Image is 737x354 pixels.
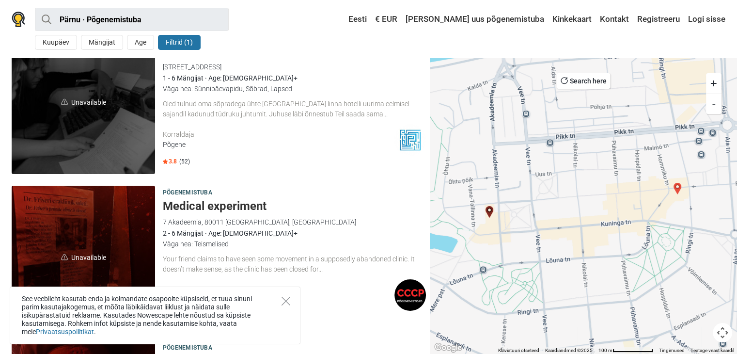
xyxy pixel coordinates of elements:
[498,347,539,354] button: Klaviatuuri otseteed
[158,35,201,50] button: Filtrid (1)
[163,140,394,150] div: Põgene
[432,341,464,354] img: Google
[557,73,611,89] button: Search here
[706,94,721,114] button: -
[690,348,734,353] a: Teatage veast kaardil
[394,124,426,156] img: Põgene
[163,73,426,83] div: 1 - 6 Mängijat · Age: [DEMOGRAPHIC_DATA]+
[35,35,77,50] button: Kuupäev
[163,199,426,213] h5: Medical experiment
[672,183,683,194] div: Pille küüsis
[12,186,155,329] a: unavailableUnavailable Medical experiment
[550,11,594,28] a: Kinkekaart
[597,11,631,28] a: Kontakt
[163,62,426,72] div: [STREET_ADDRESS]
[596,347,656,354] button: Kaardi mõõtkava: 100 m 80 piksli kohta
[163,188,212,198] span: Põgenemistuba
[163,239,426,249] div: Väga hea: Teismelised
[373,11,400,28] a: € EUR
[163,343,212,354] span: Põgenemistuba
[163,217,426,227] div: 7 Akadeemia, 80011 [GEOGRAPHIC_DATA], [GEOGRAPHIC_DATA]
[163,159,168,164] img: Star
[61,98,68,105] img: unavailable
[403,11,547,28] a: [PERSON_NAME] uus põgenemistuba
[12,12,25,27] img: Nowescape logo
[598,348,612,353] span: 100 m
[432,341,464,354] a: Google Mapsis selle piirkonna avamine (avaneb uues aknas)
[127,35,154,50] button: Age
[61,254,68,260] img: unavailable
[81,35,123,50] button: Mängijat
[706,73,721,94] button: +
[163,285,394,295] div: Korraldaja
[686,11,725,28] a: Logi sisse
[35,8,229,31] input: proovi “Tallinn”
[545,348,593,353] span: Kaardiandmed ©2025
[659,348,685,353] a: Tingimused (avaneb uuel vahekaardil)
[12,31,155,174] span: Unavailable
[12,186,155,329] span: Unavailable
[163,129,394,140] div: Korraldaja
[394,279,426,311] img: Pärnu Põgenemistoad
[12,31,155,174] a: unavailableUnavailable Pille küüsis
[163,83,426,94] div: Väga hea: Sünnipäevapidu, Sõbrad, Lapsed
[713,323,732,342] button: Kaardikaamera juhtnupud
[339,11,369,28] a: Eesti
[282,297,290,306] button: Close
[163,254,426,274] div: Your friend claims to have seen some movement in a supposedly abandoned clinic. It doesn’t make s...
[10,287,300,344] div: See veebileht kasutab enda ja kolmandate osapoolte küpsiseid, et tuua sinuni parim kasutajakogemu...
[163,228,426,239] div: 2 - 6 Mängijat · Age: [DEMOGRAPHIC_DATA]+
[342,16,348,23] img: Eesti
[163,158,177,165] span: 3.8
[163,99,426,119] div: Oled tulnud oma sõpradega ühte [GEOGRAPHIC_DATA] linna hotelli uurima eelmisel sajandil kadunud t...
[484,206,495,218] div: Medical experiment
[36,328,94,336] a: Privaatsuspoliitikat
[635,11,682,28] a: Registreeru
[179,158,190,165] span: (52)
